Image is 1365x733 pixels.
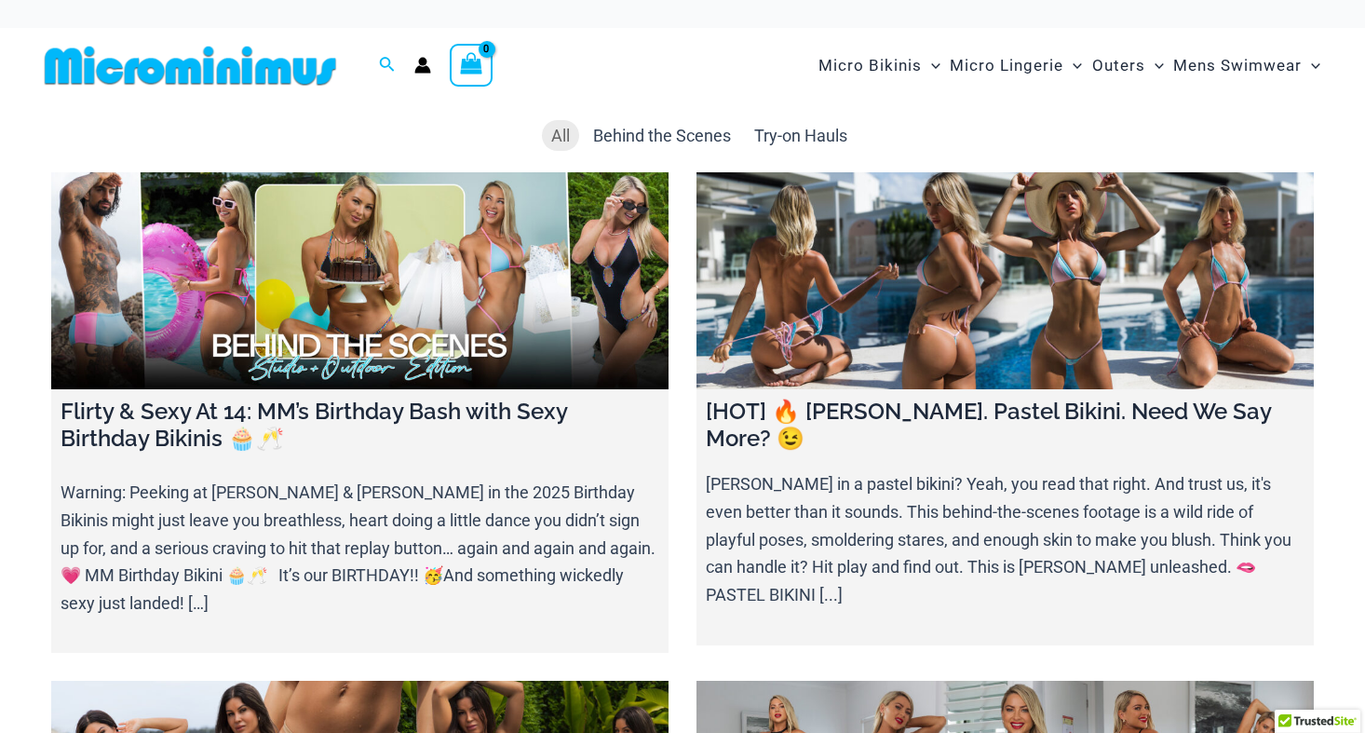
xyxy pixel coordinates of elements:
span: Outers [1092,42,1145,89]
a: [HOT] 🔥 Olivia. Pastel Bikini. Need We Say More? 😉 [696,172,1314,388]
a: Search icon link [379,54,396,77]
h4: Flirty & Sexy At 14: MM’s Birthday Bash with Sexy Birthday Bikinis 🧁🥂 [61,399,659,453]
span: Menu Toggle [922,42,940,89]
span: Menu Toggle [1063,42,1082,89]
span: Micro Lingerie [950,42,1063,89]
a: Account icon link [414,57,431,74]
a: Flirty & Sexy At 14: MM’s Birthday Bash with Sexy Birthday Bikinis 🧁🥂 [51,172,669,388]
a: Micro LingerieMenu ToggleMenu Toggle [945,37,1087,94]
a: View Shopping Cart, empty [450,44,493,87]
a: Mens SwimwearMenu ToggleMenu Toggle [1169,37,1325,94]
span: Micro Bikinis [818,42,922,89]
img: MM SHOP LOGO FLAT [37,45,344,87]
span: Try-on Hauls [754,126,847,145]
span: Behind the Scenes [593,126,731,145]
nav: Site Navigation [811,34,1328,97]
p: [PERSON_NAME] in a pastel bikini? Yeah, you read that right. And trust us, it's even better than ... [706,470,1304,609]
a: OutersMenu ToggleMenu Toggle [1088,37,1169,94]
span: All [551,126,570,145]
span: Menu Toggle [1302,42,1320,89]
p: Warning: Peeking at [PERSON_NAME] & [PERSON_NAME] in the 2025 Birthday Bikinis might just leave y... [61,479,659,618]
span: Mens Swimwear [1173,42,1302,89]
span: Menu Toggle [1145,42,1164,89]
h4: [HOT] 🔥 [PERSON_NAME]. Pastel Bikini. Need We Say More? 😉 [706,399,1304,453]
a: Micro BikinisMenu ToggleMenu Toggle [814,37,945,94]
